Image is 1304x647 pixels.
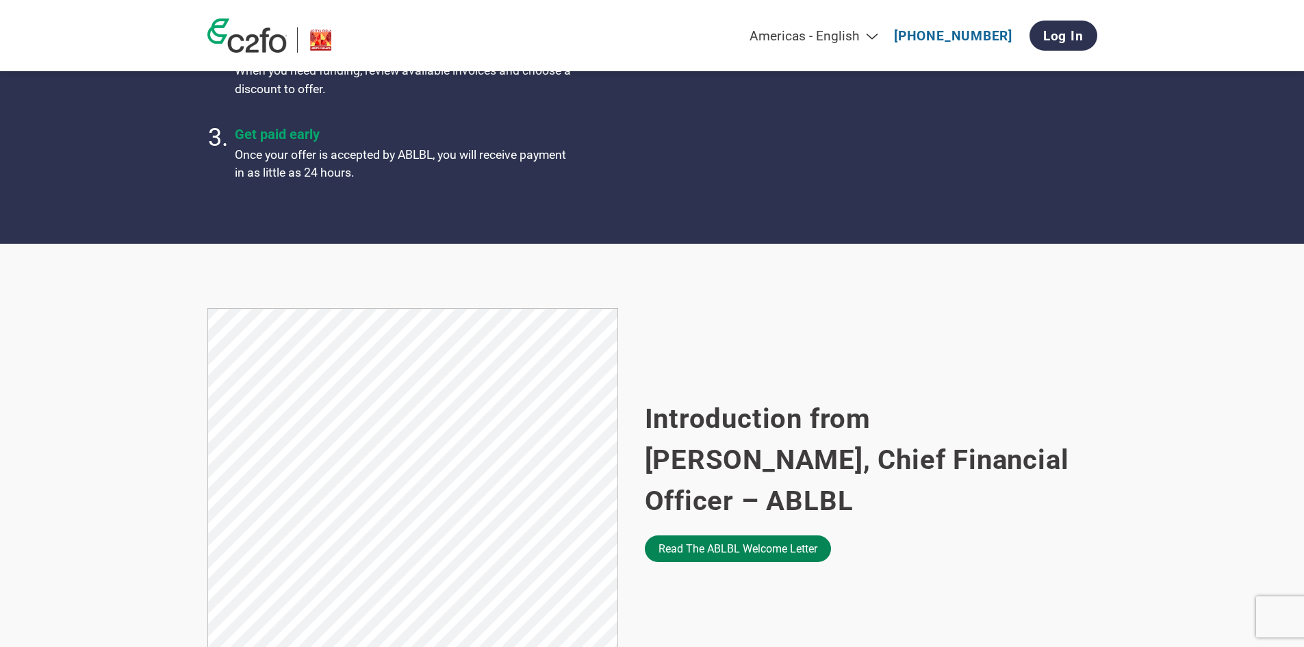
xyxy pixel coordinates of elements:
[645,535,831,562] a: Read the ABLBL welcome letter
[207,18,287,53] img: c2fo logo
[308,27,334,53] img: ABLBL
[894,28,1012,44] a: [PHONE_NUMBER]
[1030,21,1097,51] a: Log In
[645,398,1097,522] h2: Introduction from [PERSON_NAME], Chief Financial Officer – ABLBL
[235,126,577,142] h4: Get paid early
[235,62,577,98] p: When you need funding, review available invoices and choose a discount to offer.
[235,146,577,182] p: Once your offer is accepted by ABLBL, you will receive payment in as little as 24 hours.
